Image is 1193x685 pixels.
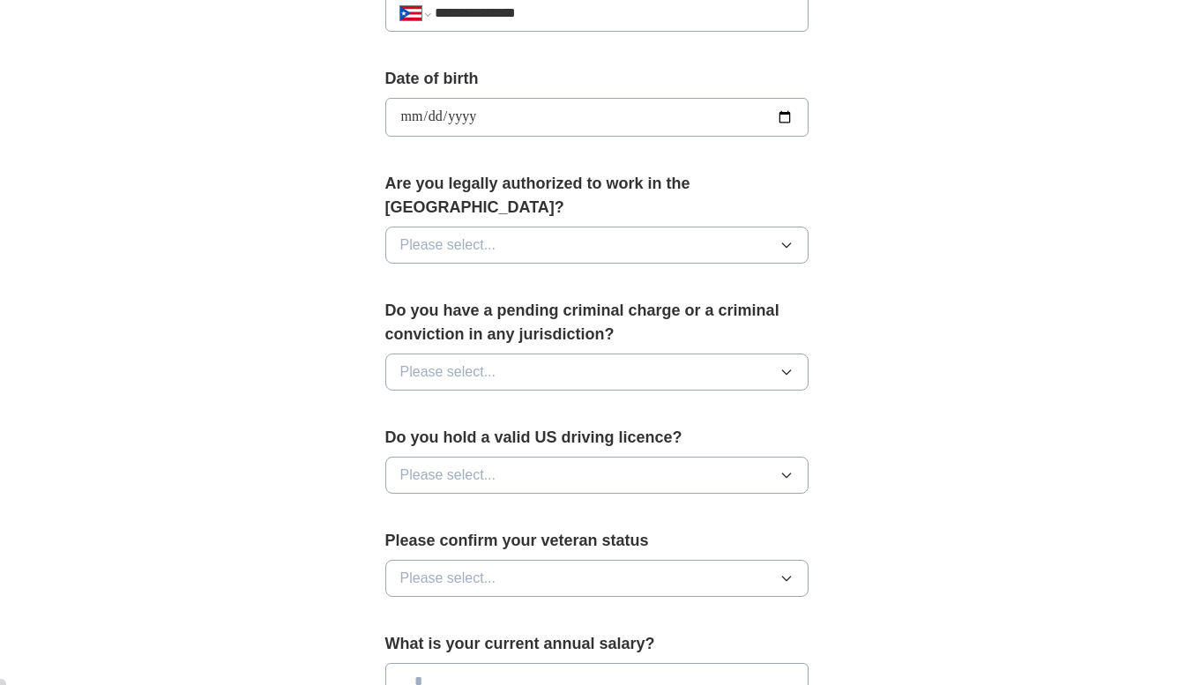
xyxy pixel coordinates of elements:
span: Please select... [400,568,496,589]
button: Please select... [385,227,809,264]
button: Please select... [385,560,809,597]
label: Date of birth [385,67,809,91]
span: Please select... [400,361,496,383]
label: Are you legally authorized to work in the [GEOGRAPHIC_DATA]? [385,172,809,220]
button: Please select... [385,457,809,494]
label: Do you have a pending criminal charge or a criminal conviction in any jurisdiction? [385,299,809,346]
label: Please confirm your veteran status [385,529,809,553]
label: What is your current annual salary? [385,632,809,656]
label: Do you hold a valid US driving licence? [385,426,809,450]
span: Please select... [400,465,496,486]
span: Please select... [400,235,496,256]
button: Please select... [385,354,809,391]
